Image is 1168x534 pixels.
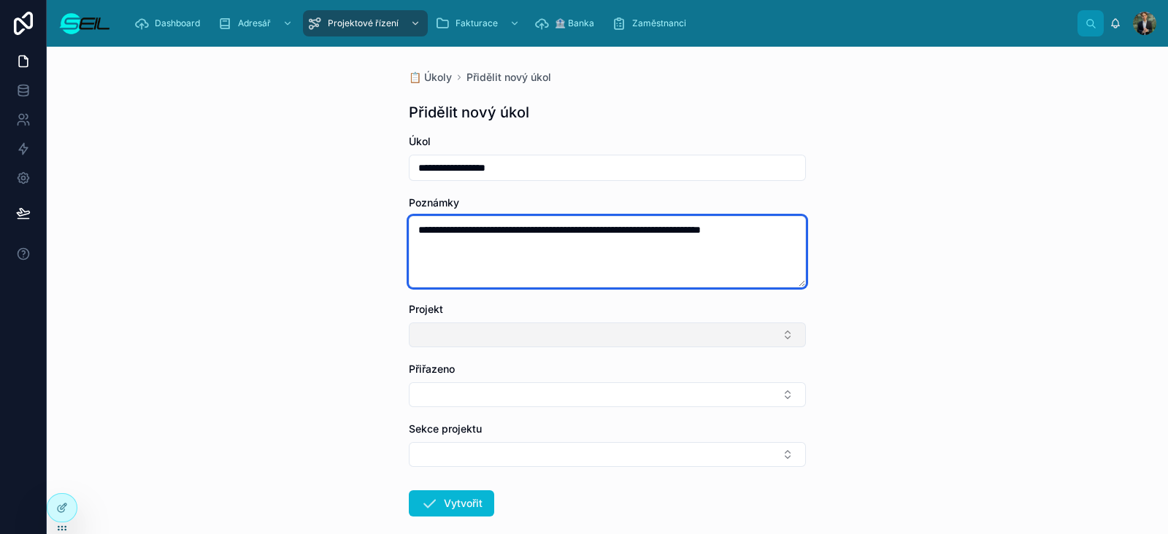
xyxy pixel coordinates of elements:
span: Zaměstnanci [632,18,686,29]
a: Dashboard [130,10,210,36]
span: Adresář [238,18,271,29]
span: Fakturace [456,18,498,29]
button: Select Button [409,322,806,347]
span: Projekt [409,303,443,315]
a: 🏦 Banka [530,10,604,36]
a: Zaměstnanci [607,10,696,36]
a: Projektové řízení [303,10,428,36]
button: Vytvořit [409,490,494,516]
button: Select Button [409,382,806,407]
div: scrollable content [123,7,1077,39]
span: Přiřazeno [409,363,455,375]
span: Poznámky [409,196,459,209]
span: Úkol [409,135,431,147]
span: Dashboard [155,18,200,29]
a: Adresář [213,10,300,36]
h1: Přidělit nový úkol [409,102,529,123]
span: 🏦 Banka [555,18,594,29]
a: 📋 Úkoly [409,70,452,85]
a: Přidělit nový úkol [466,70,551,85]
span: Sekce projektu [409,422,482,435]
img: App logo [58,12,111,35]
span: Projektové řízení [328,18,399,29]
a: Fakturace [431,10,527,36]
button: Select Button [409,442,806,467]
